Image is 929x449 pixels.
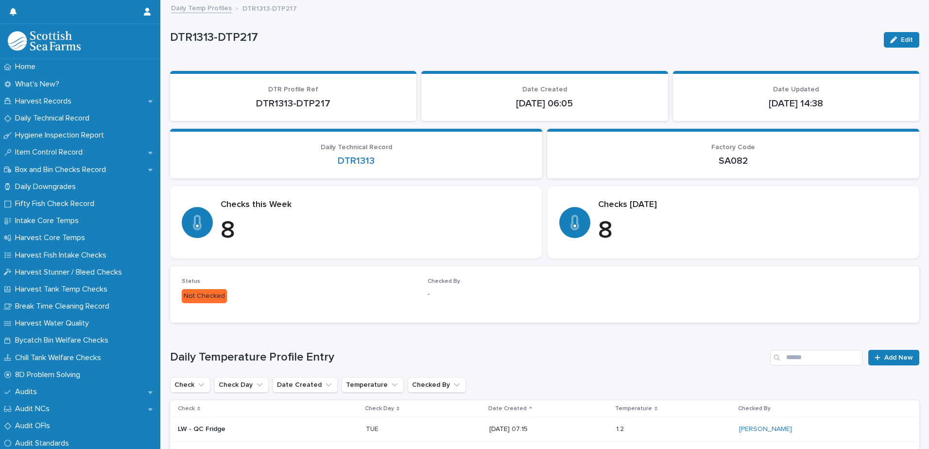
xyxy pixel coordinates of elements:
p: 8D Problem Solving [11,370,88,380]
p: DTR1313-DTP217 [242,2,297,13]
p: Checks [DATE] [598,200,908,210]
p: Chill Tank Welfare Checks [11,353,109,363]
p: Checked By [738,403,771,414]
p: Harvest Stunner / Bleed Checks [11,268,130,277]
p: Break Time Cleaning Record [11,302,117,311]
p: DTR1313-DTP217 [170,31,876,45]
p: - [428,289,662,299]
button: Check [170,377,210,393]
p: Audit Standards [11,439,77,448]
span: Factory Code [711,144,755,151]
button: Check Day [214,377,269,393]
p: Harvest Fish Intake Checks [11,251,114,260]
a: Daily Temp Profiles [171,2,232,13]
p: Hygiene Inspection Report [11,131,112,140]
p: Audit NCs [11,404,57,414]
h1: Daily Temperature Profile Entry [170,350,766,364]
p: [DATE] 06:05 [433,98,656,109]
tr: LW - QC FridgeTUETUE [DATE] 07:151.21.2 [PERSON_NAME] [170,417,919,441]
p: Harvest Records [11,97,79,106]
span: Date Created [522,86,567,93]
p: Intake Core Temps [11,216,86,225]
button: Date Created [273,377,338,393]
p: Harvest Core Temps [11,233,93,242]
p: Daily Downgrades [11,182,84,191]
p: Fifty Fish Check Record [11,199,102,208]
span: Daily Technical Record [321,144,392,151]
p: Home [11,62,43,71]
a: [PERSON_NAME] [739,425,792,433]
button: Edit [884,32,919,48]
p: Checks this Week [221,200,530,210]
p: SA082 [559,155,908,167]
p: Box and Bin Checks Record [11,165,114,174]
p: Harvest Tank Temp Checks [11,285,115,294]
button: Checked By [408,377,466,393]
span: Status [182,278,200,284]
p: Bycatch Bin Welfare Checks [11,336,116,345]
span: Add New [884,354,913,361]
p: Check Day [365,403,394,414]
span: Checked By [428,278,460,284]
button: Temperature [342,377,404,393]
span: DTR Profile Ref [268,86,318,93]
p: LW - QC Fridge [178,425,348,433]
p: [DATE] 14:38 [685,98,908,109]
p: Harvest Water Quality [11,319,97,328]
a: Add New [868,350,919,365]
p: Daily Technical Record [11,114,97,123]
p: Item Control Record [11,148,90,157]
img: mMrefqRFQpe26GRNOUkG [8,31,81,51]
span: Edit [901,36,913,43]
p: 8 [221,216,530,245]
p: TUE [366,423,380,433]
span: Date Updated [773,86,819,93]
p: [DATE] 07:15 [489,425,608,433]
p: Check [178,403,195,414]
input: Search [770,350,862,365]
p: What's New? [11,80,67,89]
p: Date Created [488,403,527,414]
p: 1.2 [616,423,626,433]
p: Audit OFIs [11,421,58,431]
p: DTR1313-DTP217 [182,98,405,109]
a: DTR1313 [338,155,375,167]
p: 8 [598,216,908,245]
p: Audits [11,387,45,397]
p: Temperature [615,403,652,414]
div: Not Checked [182,289,227,303]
